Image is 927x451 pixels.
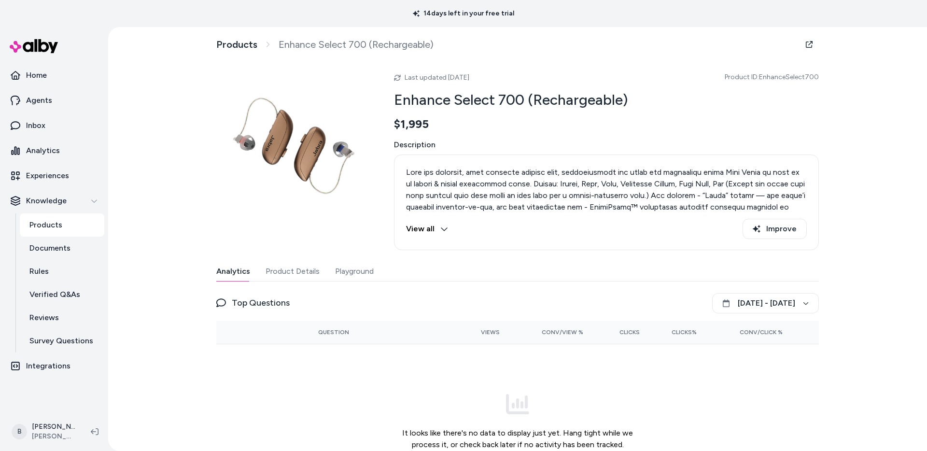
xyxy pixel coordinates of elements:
[740,328,783,336] span: Conv/Click %
[672,328,697,336] span: Clicks%
[4,139,104,162] a: Analytics
[20,260,104,283] a: Rules
[406,219,448,239] button: View all
[655,324,697,340] button: Clicks%
[743,219,807,239] button: Improve
[20,237,104,260] a: Documents
[515,324,583,340] button: Conv/View %
[216,39,434,51] nav: breadcrumb
[4,89,104,112] a: Agents
[394,139,819,151] span: Description
[4,189,104,212] button: Knowledge
[318,328,349,336] span: Question
[26,145,60,156] p: Analytics
[542,328,583,336] span: Conv/View %
[26,195,67,207] p: Knowledge
[29,335,93,347] p: Survey Questions
[394,117,429,131] span: $1,995
[10,39,58,53] img: alby Logo
[4,114,104,137] a: Inbox
[20,306,104,329] a: Reviews
[216,66,371,220] img: sku_es700_bronze.jpg
[20,329,104,352] a: Survey Questions
[405,73,469,82] span: Last updated [DATE]
[29,219,62,231] p: Products
[29,242,70,254] p: Documents
[26,120,45,131] p: Inbox
[394,91,819,109] h2: Enhance Select 700 (Rechargeable)
[4,64,104,87] a: Home
[318,324,349,340] button: Question
[712,293,819,313] button: [DATE] - [DATE]
[216,262,250,281] button: Analytics
[335,262,374,281] button: Playground
[216,39,257,51] a: Products
[20,213,104,237] a: Products
[481,328,500,336] span: Views
[4,164,104,187] a: Experiences
[32,422,75,432] p: [PERSON_NAME]
[725,72,819,82] span: Product ID: EnhanceSelect700
[29,312,59,324] p: Reviews
[232,296,290,310] span: Top Questions
[26,70,47,81] p: Home
[12,424,27,439] span: B
[599,324,640,340] button: Clicks
[459,324,500,340] button: Views
[712,324,783,340] button: Conv/Click %
[4,354,104,378] a: Integrations
[619,328,640,336] span: Clicks
[279,39,434,51] span: Enhance Select 700 (Rechargeable)
[407,9,520,18] p: 14 days left in your free trial
[26,360,70,372] p: Integrations
[29,266,49,277] p: Rules
[29,289,80,300] p: Verified Q&As
[32,432,75,441] span: [PERSON_NAME]
[26,170,69,182] p: Experiences
[266,262,320,281] button: Product Details
[6,416,83,447] button: B[PERSON_NAME][PERSON_NAME]
[26,95,52,106] p: Agents
[20,283,104,306] a: Verified Q&As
